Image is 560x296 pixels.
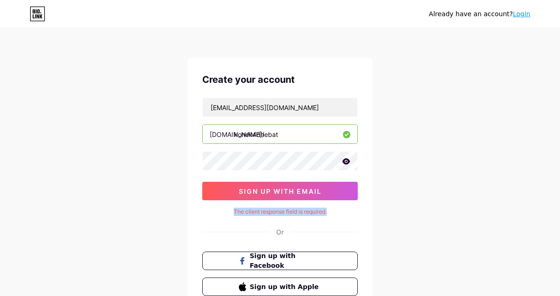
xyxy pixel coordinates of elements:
[202,277,358,296] button: Sign up with Apple
[250,251,322,271] span: Sign up with Facebook
[250,282,322,292] span: Sign up with Apple
[202,208,358,216] div: The client response field is required.
[202,73,358,86] div: Create your account
[429,9,530,19] div: Already have an account?
[202,182,358,200] button: sign up with email
[210,129,264,139] div: [DOMAIN_NAME]/
[513,10,530,18] a: Login
[239,187,322,195] span: sign up with email
[203,98,357,117] input: Email
[203,125,357,143] input: username
[202,252,358,270] button: Sign up with Facebook
[276,227,284,237] div: Or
